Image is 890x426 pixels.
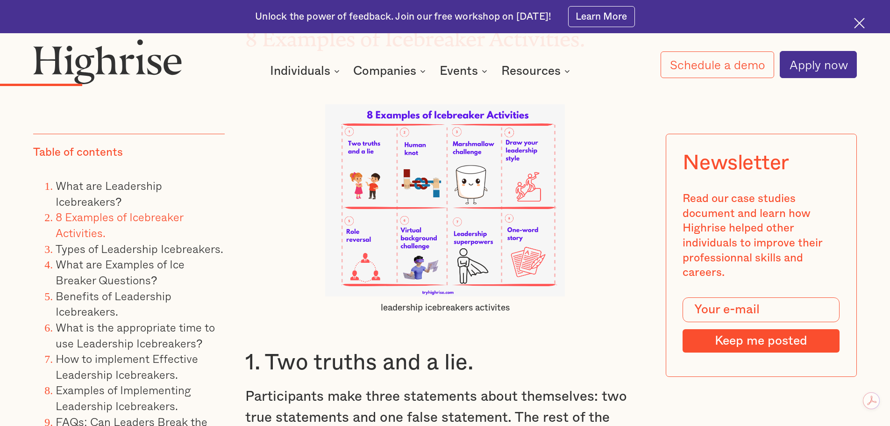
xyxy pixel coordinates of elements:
a: What are Examples of Ice Breaker Questions? [56,255,185,289]
a: What are Leadership Icebreakers? [56,177,162,210]
div: Resources [501,65,573,77]
div: Companies [353,65,416,77]
img: Highrise logo [33,39,182,84]
a: Schedule a demo [661,51,775,78]
a: Apply now [780,51,857,78]
a: Learn More [568,6,635,27]
div: Newsletter [683,151,789,175]
figcaption: leadership icebreakers activites [325,302,565,314]
a: Types of Leadership Icebreakers. [56,240,223,257]
div: Companies [353,65,428,77]
input: Keep me posted [683,329,840,353]
a: How to implement Effective Leadership Icebreakers. [56,350,198,383]
img: Cross icon [854,18,865,29]
div: Resources [501,65,561,77]
div: Unlock the power of feedback. Join our free workshop on [DATE]! [255,10,551,23]
input: Your e-mail [683,297,840,323]
img: leadership icebreakers activites [325,104,565,296]
form: Modal Form [683,297,840,353]
div: Individuals [270,65,342,77]
div: Read our case studies document and learn how Highrise helped other individuals to improve their p... [683,192,840,281]
a: What is the appropriate time to use Leadership Icebreakers? [56,318,215,352]
a: 8 Examples of Icebreaker Activities. [56,208,183,241]
h3: 1. Two truths and a lie. [245,349,645,377]
div: Events [440,65,478,77]
div: Table of contents [33,145,123,160]
a: Examples of Implementing Leadership Icebreakers. [56,381,191,414]
a: Benefits of Leadership Icebreakers. [56,287,171,320]
div: Individuals [270,65,330,77]
div: Events [440,65,490,77]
